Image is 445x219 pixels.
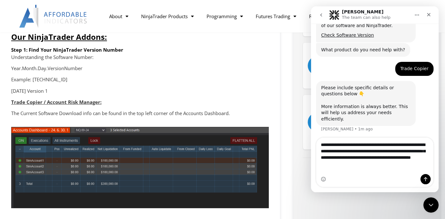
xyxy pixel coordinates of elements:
p: Understanding the Software Number: [11,53,269,62]
a: Reviews [303,9,333,24]
iframe: Intercom live chat [423,197,439,213]
img: LogoAI | Affordable Indicators – NinjaTrader [19,5,88,28]
strong: Trade Copier / Account Risk Manager: [11,99,102,105]
a: About [103,9,135,24]
a: Order Flow [308,56,327,75]
p: Year.Month.Day.VersionNumber [11,64,269,73]
p: Example: [TECHNICAL_ID] [11,75,269,84]
a: Futures Trading [249,9,303,24]
p: [DATE] Version 1 [11,87,269,96]
span: Our NinjaTrader Addons: [11,32,107,42]
nav: Menu [103,9,345,24]
a: NinjaTrader Products [135,9,200,24]
a: Programming [200,9,249,24]
h6: Step 1: Find Your NinjaTrader Version Number [11,47,269,53]
img: accounts dashboard trading view [11,127,269,208]
iframe: To enrich screen reader interactions, please activate Accessibility in Grammarly extension settings [311,6,439,192]
p: The Current Software Download info can be found in the top left corner of the Accounts Dashboard. [11,109,269,118]
a: Indicators [308,113,327,132]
